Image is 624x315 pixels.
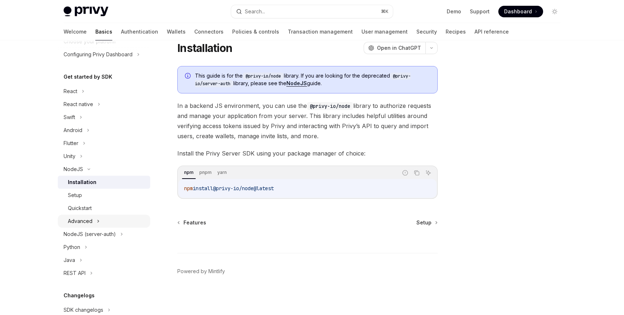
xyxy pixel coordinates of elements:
[177,41,232,54] h1: Installation
[215,168,229,177] div: yarn
[361,23,408,40] a: User management
[64,269,86,277] div: REST API
[498,6,543,17] a: Dashboard
[194,23,224,40] a: Connectors
[64,50,133,59] div: Configuring Privy Dashboard
[549,6,560,17] button: Toggle dark mode
[64,306,103,314] div: SDK changelogs
[177,148,438,158] span: Install the Privy Server SDK using your package manager of choice:
[231,5,393,18] button: Search...⌘K
[64,230,116,239] div: NodeJS (server-auth)
[64,291,95,300] h5: Changelogs
[183,219,206,226] span: Features
[447,8,461,15] a: Demo
[193,185,213,192] span: install
[377,44,421,52] span: Open in ChatGPT
[288,23,353,40] a: Transaction management
[381,9,389,14] span: ⌘ K
[182,168,196,177] div: npm
[424,168,433,178] button: Ask AI
[446,23,466,40] a: Recipes
[400,168,410,178] button: Report incorrect code
[95,23,112,40] a: Basics
[474,23,509,40] a: API reference
[58,189,150,202] a: Setup
[232,23,279,40] a: Policies & controls
[64,113,75,122] div: Swift
[64,87,77,96] div: React
[64,6,108,17] img: light logo
[64,256,75,264] div: Java
[286,80,307,87] a: NodeJS
[58,202,150,215] a: Quickstart
[68,204,92,213] div: Quickstart
[64,100,93,109] div: React native
[64,73,112,81] h5: Get started by SDK
[178,219,206,226] a: Features
[68,178,96,187] div: Installation
[195,73,411,87] code: @privy-io/server-auth
[184,185,193,192] span: npm
[364,42,425,54] button: Open in ChatGPT
[68,217,92,226] div: Advanced
[185,73,192,80] svg: Info
[504,8,532,15] span: Dashboard
[64,243,80,251] div: Python
[64,23,87,40] a: Welcome
[213,185,274,192] span: @privy-io/node@latest
[307,102,353,110] code: @privy-io/node
[68,191,82,200] div: Setup
[416,219,437,226] a: Setup
[195,72,430,87] span: This guide is for the library. If you are looking for the deprecated library, please see the guide.
[412,168,421,178] button: Copy the contents from the code block
[416,23,437,40] a: Security
[64,165,83,174] div: NodeJS
[177,101,438,141] span: In a backend JS environment, you can use the library to authorize requests and manage your applic...
[64,126,82,135] div: Android
[167,23,186,40] a: Wallets
[177,268,225,275] a: Powered by Mintlify
[416,219,432,226] span: Setup
[243,73,284,80] code: @privy-io/node
[245,7,265,16] div: Search...
[470,8,490,15] a: Support
[121,23,158,40] a: Authentication
[64,152,75,161] div: Unity
[58,176,150,189] a: Installation
[197,168,214,177] div: pnpm
[64,139,78,148] div: Flutter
